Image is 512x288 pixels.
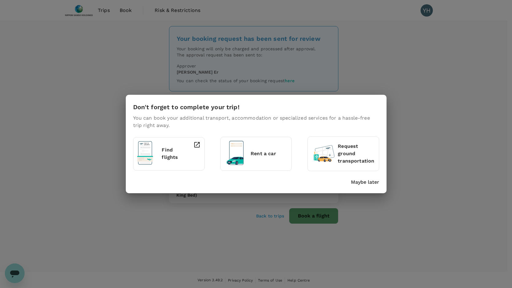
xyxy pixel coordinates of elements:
[133,114,379,129] p: You can book your additional transport, accommodation or specialized services for a hassle-free t...
[338,143,375,165] p: Request ground transportation
[251,150,288,157] p: Rent a car
[162,146,181,161] p: Find flights
[351,179,379,186] button: Maybe later
[133,102,240,112] h6: Don't forget to complete your trip!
